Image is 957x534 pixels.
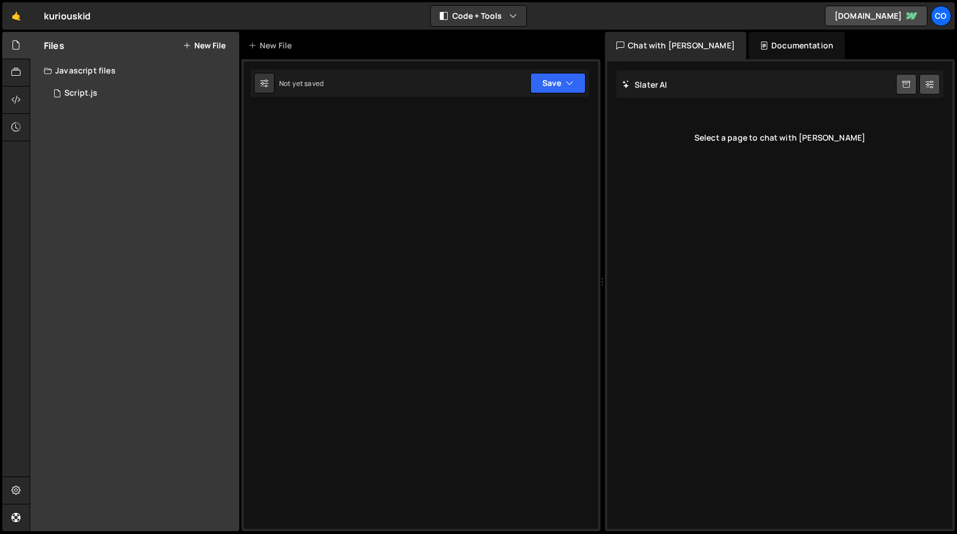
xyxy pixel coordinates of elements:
[825,6,927,26] a: [DOMAIN_NAME]
[44,9,91,23] div: kuriouskid
[2,2,30,30] a: 🤙
[279,79,324,88] div: Not yet saved
[749,32,845,59] div: Documentation
[931,6,951,26] a: Co
[530,73,586,93] button: Save
[64,88,97,98] div: Script.js
[44,39,64,52] h2: Files
[183,41,226,50] button: New File
[622,79,668,90] h2: Slater AI
[431,6,526,26] button: Code + Tools
[605,32,746,59] div: Chat with [PERSON_NAME]
[30,59,239,82] div: Javascript files
[616,115,943,161] div: Select a page to chat with [PERSON_NAME]
[44,82,239,105] div: 16633/45317.js
[248,40,296,51] div: New File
